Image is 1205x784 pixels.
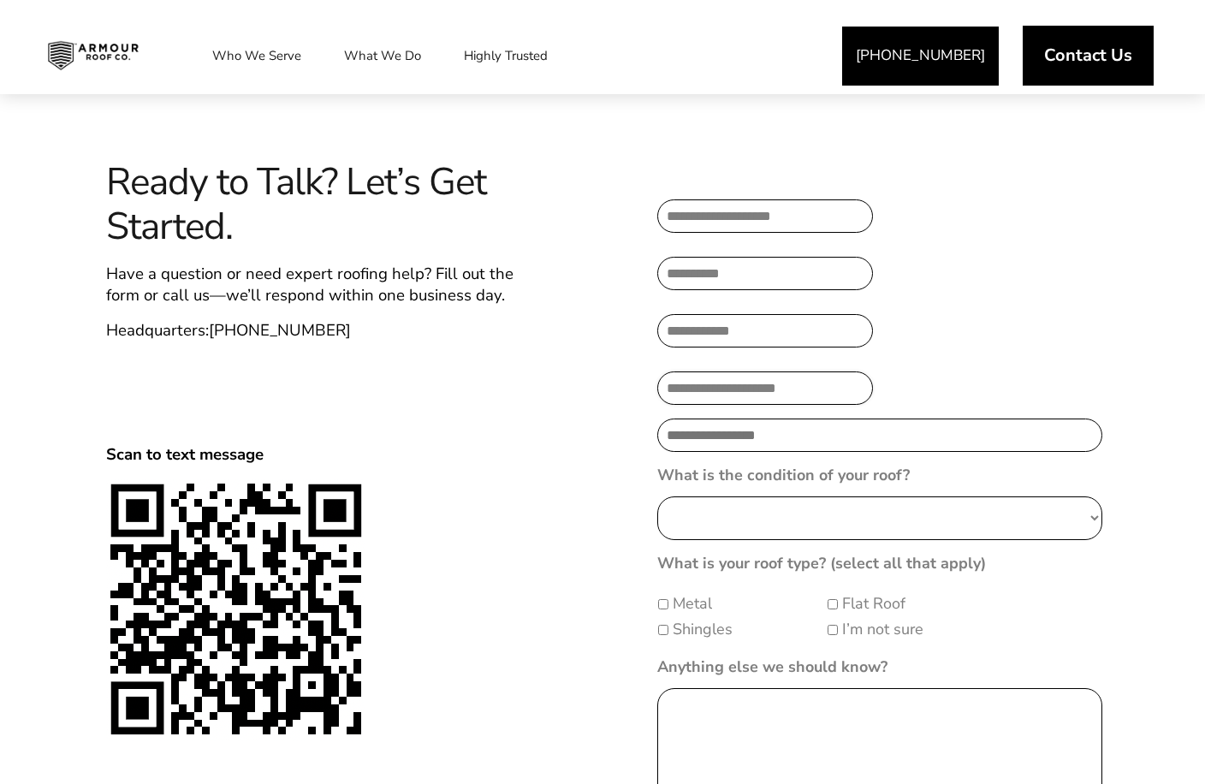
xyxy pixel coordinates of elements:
label: Anything else we should know? [657,657,887,677]
span: Headquarters: [106,319,351,342]
a: [PHONE_NUMBER] [209,319,351,342]
label: Shingles [673,618,733,641]
label: Flat Roof [842,592,905,615]
span: Have a question or need expert roofing help? Fill out the form or call us—we’ll respond within on... [106,263,513,306]
span: Contact Us [1044,47,1132,64]
img: Industrial and Commercial Roofing Company | Armour Roof Co. [34,34,152,77]
a: [PHONE_NUMBER] [842,27,999,86]
label: I’m not sure [842,618,923,641]
label: Metal [673,592,712,615]
a: Highly Trusted [447,34,565,77]
span: Ready to Talk? Let’s Get Started. [106,160,531,251]
a: What We Do [327,34,438,77]
a: Contact Us [1023,26,1154,86]
a: Who We Serve [195,34,318,77]
label: What is your roof type? (select all that apply) [657,554,986,573]
label: What is the condition of your roof? [657,466,910,485]
span: Scan to text message [106,443,264,466]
